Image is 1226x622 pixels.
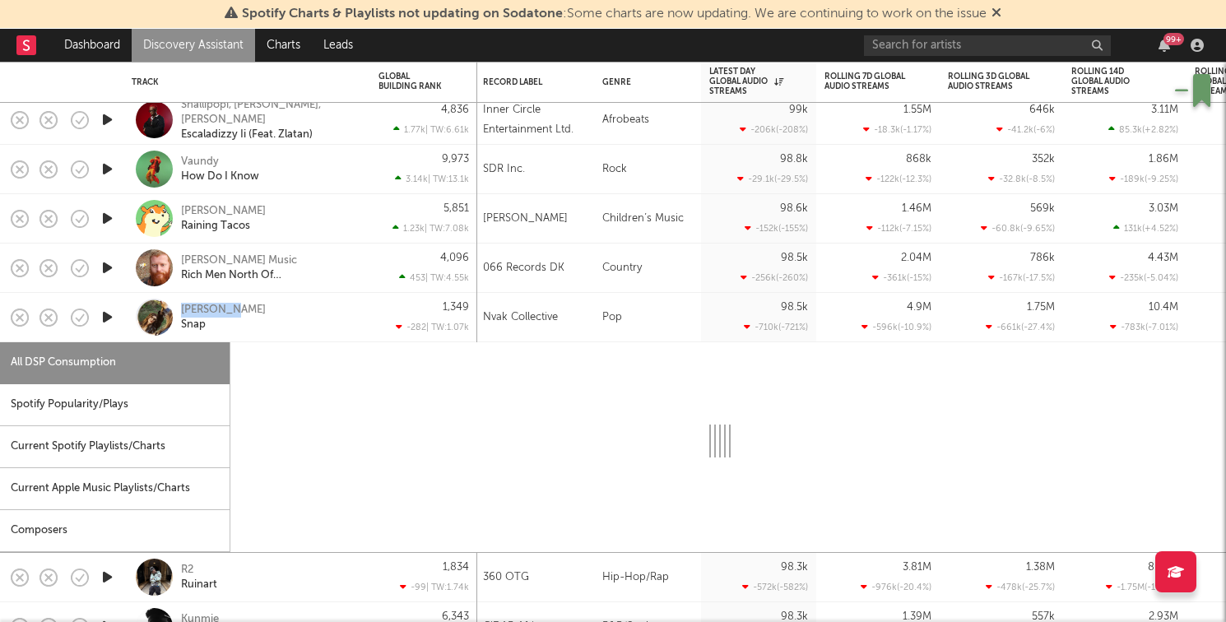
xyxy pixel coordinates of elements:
div: 98.8k [780,154,808,165]
a: Charts [255,29,312,62]
div: 352k [1032,154,1055,165]
div: Country [594,244,701,293]
div: 453 | TW: 4.55k [378,272,469,283]
div: -256k ( -260 % ) [741,272,808,283]
div: -572k ( -582 % ) [742,582,808,592]
div: [PERSON_NAME] [483,209,568,229]
div: 066 Records DK [483,258,564,278]
div: Rolling 7D Global Audio Streams [824,72,907,91]
a: Dashboard [53,29,132,62]
span: Spotify Charts & Playlists not updating on Sodatone [242,7,563,21]
div: -282 | TW: 1.07k [378,322,469,332]
div: 3.81M [903,562,931,573]
div: Rock [594,145,701,194]
div: 1.55M [903,104,931,115]
div: R2 [181,563,193,578]
div: 2.04M [901,253,931,263]
div: 98.3k [781,562,808,573]
div: 5,851 [443,203,469,214]
div: -99 | TW: 1.74k [378,582,469,592]
div: -235k ( -5.04 % ) [1109,272,1178,283]
div: Nvak Collective [483,308,558,327]
div: 1.77k | TW: 6.61k [378,124,469,135]
div: 786k [1030,253,1055,263]
div: 4,836 [441,104,469,115]
div: Afrobeats [594,95,701,145]
div: SDR Inc. [483,160,525,179]
div: -152k ( -155 % ) [745,223,808,234]
a: Raining Tacos [181,219,250,234]
div: 3.03M [1149,203,1178,214]
div: Hip-Hop/Rap [594,553,701,602]
div: 1.46M [902,203,931,214]
span: Dismiss [991,7,1001,21]
div: Snap [181,318,206,332]
input: Search for artists [864,35,1111,56]
div: -60.8k ( -9.65 % ) [981,223,1055,234]
span: : Some charts are now updating. We are continuing to work on the issue [242,7,987,21]
div: 1.75M [1027,302,1055,313]
div: How Do I Know [181,169,259,184]
div: 360 OTG [483,568,529,587]
div: 10.4M [1149,302,1178,313]
div: 1.38M [1026,562,1055,573]
div: -1.75M ( -16.9 % ) [1106,582,1178,592]
div: 98.3k [781,611,808,622]
div: 1,834 [443,562,469,573]
div: 98.6k [780,203,808,214]
div: 4,096 [440,253,469,263]
div: -41.2k ( -6 % ) [996,124,1055,135]
div: 4.43M [1148,253,1178,263]
div: 3.14k | TW: 13.1k [378,174,469,184]
div: 98.5k [781,253,808,263]
div: 569k [1030,203,1055,214]
div: Genre [602,77,685,87]
a: Ruinart [181,578,217,592]
div: 8.59M [1148,562,1178,573]
div: 1.39M [903,611,931,622]
div: 1,349 [443,302,469,313]
div: Shallipopi, [PERSON_NAME], [PERSON_NAME] [181,98,358,128]
div: -18.3k ( -1.17 % ) [863,124,931,135]
div: 1.23k | TW: 7.08k [378,223,469,234]
a: [PERSON_NAME] [181,204,266,219]
div: Rolling 14D Global Audio Streams [1071,67,1154,96]
div: Pop [594,293,701,342]
div: 1.86M [1149,154,1178,165]
div: 2.93M [1149,611,1178,622]
a: [PERSON_NAME] Music [181,253,297,268]
div: -478k ( -25.7 % ) [986,582,1055,592]
div: -167k ( -17.5 % ) [988,272,1055,283]
a: Rich Men North Of [GEOGRAPHIC_DATA] [181,268,358,283]
div: 3.11M [1151,104,1178,115]
div: Latest Day Global Audio Streams [709,67,783,96]
div: 646k [1029,104,1055,115]
div: -661k ( -27.4 % ) [986,322,1055,332]
div: Escaladizzy Ii (Feat. Zlatan) [181,128,313,142]
a: Vaundy [181,155,219,169]
div: 99k [789,104,808,115]
div: -976k ( -20.4 % ) [861,582,931,592]
div: 4.9M [907,302,931,313]
div: -112k ( -7.15 % ) [866,223,931,234]
div: 131k ( +4.52 % ) [1113,223,1178,234]
div: Record Label [483,77,561,87]
button: 99+ [1159,39,1170,52]
div: -29.1k ( -29.5 % ) [737,174,808,184]
div: Track [132,77,354,87]
div: -596k ( -10.9 % ) [861,322,931,332]
div: -361k ( -15 % ) [872,272,931,283]
div: 98.5k [781,302,808,313]
a: Leads [312,29,365,62]
div: Inner Circle Entertainment Ltd. [483,100,586,140]
div: -783k ( -7.01 % ) [1110,322,1178,332]
div: [PERSON_NAME] [181,303,266,318]
div: -206k ( -208 % ) [740,124,808,135]
div: Children’s Music [594,194,701,244]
